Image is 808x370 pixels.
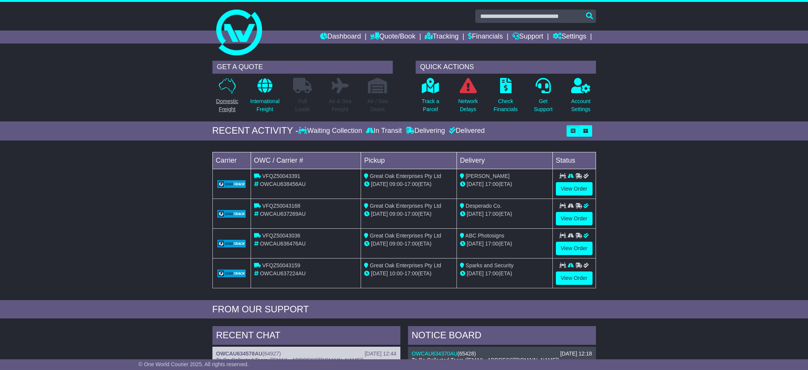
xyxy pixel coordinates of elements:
span: [DATE] [371,270,388,276]
div: ( ) [216,351,397,357]
p: Domestic Freight [216,97,238,113]
span: 10:00 [389,270,403,276]
a: OWCAU634370AU [412,351,458,357]
span: [DATE] [371,241,388,247]
span: To Be Collected Team ([EMAIL_ADDRESS][DOMAIN_NAME]) [216,357,364,363]
p: International Freight [250,97,280,113]
span: 17:00 [405,211,418,217]
p: Track a Parcel [422,97,439,113]
div: RECENT ACTIVITY - [212,125,299,136]
p: Check Financials [494,97,518,113]
p: Air & Sea Freight [329,97,351,113]
span: 17:00 [485,211,499,217]
div: ( ) [412,351,592,357]
img: GetCarrierServiceLogo [217,210,246,218]
span: 17:00 [405,181,418,187]
span: 64927 [264,351,279,357]
span: VFQZ50043391 [262,173,300,179]
div: In Transit [364,127,404,135]
a: View Order [556,212,593,225]
img: GetCarrierServiceLogo [217,270,246,277]
a: DomesticFreight [215,78,238,118]
a: Dashboard [320,31,361,44]
img: GetCarrierServiceLogo [217,240,246,247]
div: (ETA) [460,240,549,248]
p: Air / Sea Depot [368,97,388,113]
span: To Be Collected Team ([EMAIL_ADDRESS][DOMAIN_NAME]) [412,357,559,363]
td: Delivery [457,152,552,169]
span: Great Oak Enterprises Pty Ltd [370,233,441,239]
a: NetworkDelays [458,78,478,118]
div: - (ETA) [364,210,453,218]
td: Status [552,152,596,169]
span: Great Oak Enterprises Pty Ltd [370,173,441,179]
span: [DATE] [371,181,388,187]
span: 17:00 [485,181,499,187]
div: NOTICE BOARD [408,326,596,347]
a: Track aParcel [421,78,440,118]
a: CheckFinancials [493,78,518,118]
span: 17:00 [405,270,418,276]
a: View Order [556,182,593,196]
div: [DATE] 12:44 [364,351,396,357]
span: 09:00 [389,241,403,247]
span: 17:00 [485,270,499,276]
div: [DATE] 12:18 [560,351,592,357]
span: [DATE] [467,270,484,276]
a: Quote/Book [370,31,415,44]
span: [DATE] [467,241,484,247]
a: Tracking [425,31,458,44]
div: QUICK ACTIONS [416,61,596,74]
td: OWC / Carrier # [251,152,361,169]
span: Great Oak Enterprises Pty Ltd [370,203,441,209]
p: Network Delays [458,97,478,113]
span: © One World Courier 2025. All rights reserved. [139,361,249,367]
a: Support [512,31,543,44]
a: View Order [556,242,593,255]
span: ABC Photosigns [465,233,504,239]
div: - (ETA) [364,180,453,188]
div: - (ETA) [364,270,453,278]
a: Settings [553,31,586,44]
p: Full Loads [293,97,312,113]
span: Desperado Co. [466,203,502,209]
div: (ETA) [460,210,549,218]
a: View Order [556,271,593,285]
span: OWCAU636476AU [260,241,306,247]
span: OWCAU637224AU [260,270,306,276]
a: InternationalFreight [250,78,280,118]
img: GetCarrierServiceLogo [217,180,246,188]
span: [DATE] [371,211,388,217]
a: OWCAU634578AU [216,351,262,357]
div: - (ETA) [364,240,453,248]
span: 09:00 [389,181,403,187]
span: Great Oak Enterprises Pty Ltd [370,262,441,268]
div: Delivered [447,127,485,135]
span: OWCAU637269AU [260,211,306,217]
span: [DATE] [467,211,484,217]
span: [PERSON_NAME] [466,173,510,179]
div: Waiting Collection [298,127,364,135]
div: GET A QUOTE [212,61,393,74]
span: VFQZ50043036 [262,233,300,239]
div: (ETA) [460,180,549,188]
a: AccountSettings [571,78,591,118]
span: 17:00 [485,241,499,247]
span: OWCAU638456AU [260,181,306,187]
a: GetSupport [533,78,553,118]
td: Pickup [361,152,457,169]
span: 17:00 [405,241,418,247]
div: RECENT CHAT [212,326,400,347]
span: VFQZ50043159 [262,262,300,268]
p: Get Support [534,97,552,113]
span: 65428 [459,351,474,357]
p: Account Settings [571,97,591,113]
div: (ETA) [460,270,549,278]
a: Financials [468,31,503,44]
span: VFQZ50043168 [262,203,300,209]
span: [DATE] [467,181,484,187]
span: 09:00 [389,211,403,217]
td: Carrier [212,152,251,169]
div: FROM OUR SUPPORT [212,304,596,315]
span: Sparks and Security [466,262,513,268]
